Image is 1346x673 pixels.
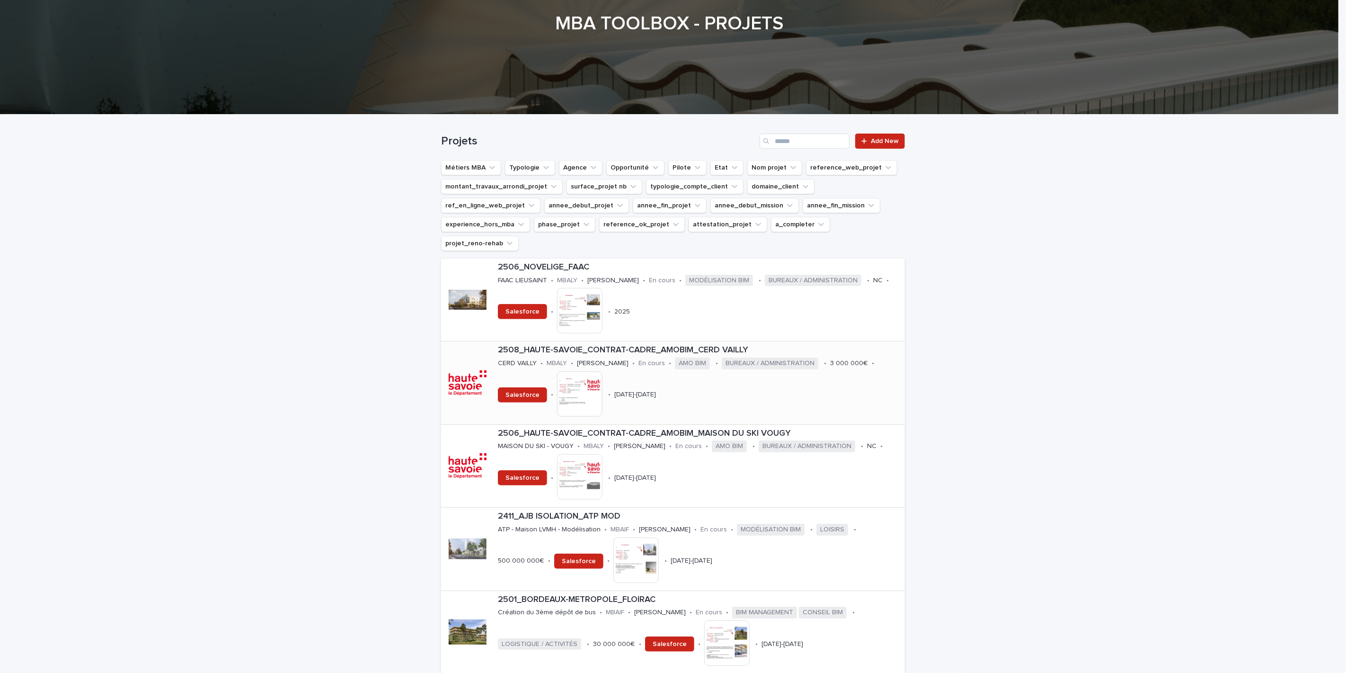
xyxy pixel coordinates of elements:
[614,391,656,399] p: [DATE]-[DATE]
[675,358,710,369] span: AMO BIM
[554,554,603,569] a: Salesforce
[646,179,744,194] button: typologie_compte_client
[600,609,602,617] p: •
[441,217,530,232] button: experience_hors_mba
[633,198,707,213] button: annee_fin_projet
[873,277,883,285] p: NC
[559,160,602,175] button: Agence
[867,277,869,285] p: •
[604,526,607,534] p: •
[645,637,694,652] a: Salesforce
[872,359,874,368] p: •
[577,442,580,450] p: •
[810,526,813,534] p: •
[694,526,697,534] p: •
[608,474,611,482] p: •
[696,609,722,617] p: En cours
[608,391,611,399] p: •
[498,609,596,617] p: Création du 3ème dépôt de bus
[548,557,550,565] p: •
[606,160,664,175] button: Opportunité
[437,12,901,35] h1: MBA TOOLBOX - PROJETS
[671,557,712,565] p: [DATE]-[DATE]
[669,442,672,450] p: •
[633,526,635,534] p: •
[441,259,905,341] a: 2506_NOVELIGE_FAACFAAC LIEUSAINT•MBALY•[PERSON_NAME]•En cours•MODÉLISATION BIM•BUREAUX / ADMINIST...
[557,277,577,285] p: MBALY
[760,134,850,149] input: Search
[689,217,767,232] button: attestation_projet
[685,275,753,287] span: MODÉLISATION BIM
[759,440,855,452] span: BUREAUX / ADMINISTRATION
[824,359,826,368] p: •
[710,160,744,175] button: Etat
[634,609,686,617] p: [PERSON_NAME]
[639,640,641,648] p: •
[664,557,667,565] p: •
[867,442,877,450] p: NC
[498,345,901,356] p: 2508_HAUTE-SAVOIE_CONTRAT-CADRE_AMOBIM_CERD VAILLY
[649,277,675,285] p: En cours
[577,359,629,368] p: [PERSON_NAME]
[639,526,691,534] p: [PERSON_NAME]
[441,198,540,213] button: ref_en_ligne_web_projet
[505,160,555,175] button: Typologie
[716,359,718,368] p: •
[551,474,553,482] p: •
[498,595,901,605] p: 2501_BORDEAUX-METROPOLE_FLOIRAC
[498,429,901,439] p: 2506_HAUTE-SAVOIE_CONTRAT-CADRE_AMOBIM_MAISON DU SKI VOUGY
[653,641,687,647] span: Salesforce
[628,609,630,617] p: •
[593,640,635,648] p: 30 000 000€
[441,179,563,194] button: montant_travaux_arrondi_projet
[799,607,847,619] span: CONSEIL BIM
[498,442,574,450] p: MAISON DU SKI - VOUGY
[638,359,665,368] p: En cours
[540,359,543,368] p: •
[611,526,629,534] p: MBAIF
[732,607,797,619] span: BIM MANAGEMENT
[505,392,540,398] span: Salesforce
[765,275,861,287] span: BUREAUX / ADMINISTRATION
[551,277,553,285] p: •
[498,511,901,522] p: 2411_AJB ISOLATION_ATP MOD
[700,526,727,534] p: En cours
[551,391,553,399] p: •
[753,442,755,450] p: •
[606,609,624,617] p: MBAIF
[441,341,905,424] a: 2508_HAUTE-SAVOIE_CONTRAT-CADRE_AMOBIM_CERD VAILLYCERD VAILLY•MBALY•[PERSON_NAME]•En cours•AMO BI...
[886,277,889,285] p: •
[771,217,830,232] button: a_completer
[498,557,544,565] p: 500 000 000€
[679,277,682,285] p: •
[871,138,899,144] span: Add New
[441,425,905,508] a: 2506_HAUTE-SAVOIE_CONTRAT-CADRE_AMOBIM_MAISON DU SKI VOUGYMAISON DU SKI - VOUGY•MBALY•[PERSON_NAM...
[755,640,758,648] p: •
[614,308,630,316] p: 2025
[803,198,880,213] button: annee_fin_mission
[830,359,868,368] p: 3 000 000€
[551,308,553,316] p: •
[706,442,708,450] p: •
[710,198,799,213] button: annee_debut_mission
[498,277,547,285] p: FAAC LIEUSAINT
[498,638,581,650] span: LOGISTIQUE / ACTIVITÉS
[534,217,595,232] button: phase_projet
[571,359,573,368] p: •
[587,277,639,285] p: [PERSON_NAME]
[854,526,856,534] p: •
[669,359,671,368] p: •
[441,508,905,591] a: 2411_AJB ISOLATION_ATP MODATP - Maison LVMH - Modélisation•MBAIF•[PERSON_NAME]•En cours•MODÉLISAT...
[441,236,519,251] button: projet_reno-rehab
[505,475,540,481] span: Salesforce
[562,558,596,565] span: Salesforce
[806,160,897,175] button: reference_web_projet
[816,524,848,536] span: LOISIRS
[690,609,692,617] p: •
[747,179,815,194] button: domaine_client
[726,609,728,617] p: •
[759,277,761,285] p: •
[632,359,635,368] p: •
[852,609,855,617] p: •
